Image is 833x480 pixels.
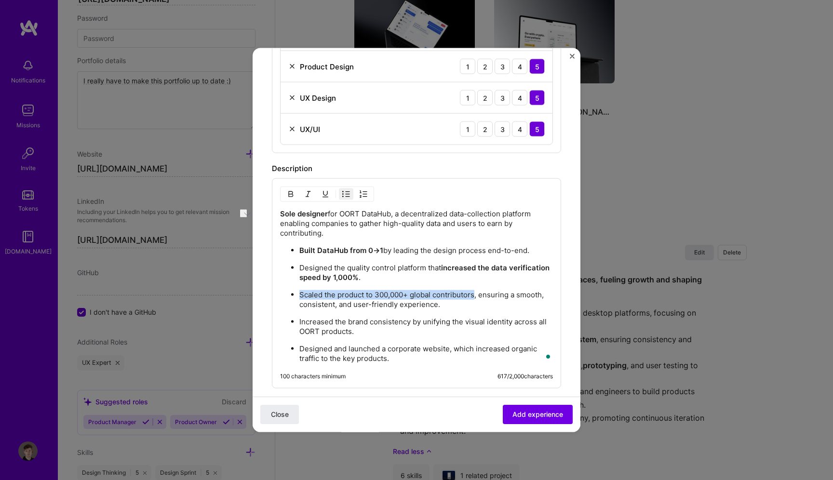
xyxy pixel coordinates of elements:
div: 1 [460,90,475,106]
div: 2 [477,59,493,74]
div: Product Design [300,61,354,71]
div: UX/UI [300,124,320,134]
div: 4 [512,59,527,74]
div: 3 [495,90,510,106]
div: 100 characters minimum [280,373,346,380]
div: 617 / 2,000 characters [497,373,553,380]
img: Remove [288,94,296,102]
img: UL [342,190,350,198]
strong: Sole designer [280,209,328,218]
p: Designed the quality control platform that . [299,263,553,282]
div: To enrich screen reader interactions, please activate Accessibility in Grammarly extension settings [280,209,553,363]
label: Description [272,164,312,173]
img: Bold [287,190,295,198]
div: 3 [495,59,510,74]
p: Designed and launched a corporate website, which increased organic traffic to the key products. [299,344,553,363]
img: Italic [304,190,312,198]
img: Remove [288,125,296,133]
img: Underline [322,190,329,198]
span: Add experience [512,410,563,419]
button: Close [570,54,575,64]
button: Close [260,405,299,424]
div: 5 [529,59,545,74]
p: for OORT DataHub, a decentralized data-collection platform enabling companies to gather high-qual... [280,209,553,238]
p: Scaled the product to 300,000+ global contributors, ensuring a smooth, consistent, and user-frien... [299,290,553,309]
div: 5 [529,121,545,137]
img: Remove [288,63,296,70]
div: UX Design [300,93,336,103]
strong: Built DataHub from 0→1 [299,246,383,255]
div: 1 [460,59,475,74]
div: 5 [529,90,545,106]
div: 3 [495,121,510,137]
div: 4 [512,90,527,106]
p: by leading the design process end-to-end. [299,246,553,255]
div: 1 [460,121,475,137]
strong: increased the data verification speed by 1,000% [299,263,551,282]
div: 2 [477,121,493,137]
div: 4 [512,121,527,137]
img: OL [360,190,367,198]
div: 2 [477,90,493,106]
button: Add experience [503,405,573,424]
span: Close [271,410,289,419]
p: Increased the brand consistency by unifying the visual identity across all OORT products. [299,317,553,336]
